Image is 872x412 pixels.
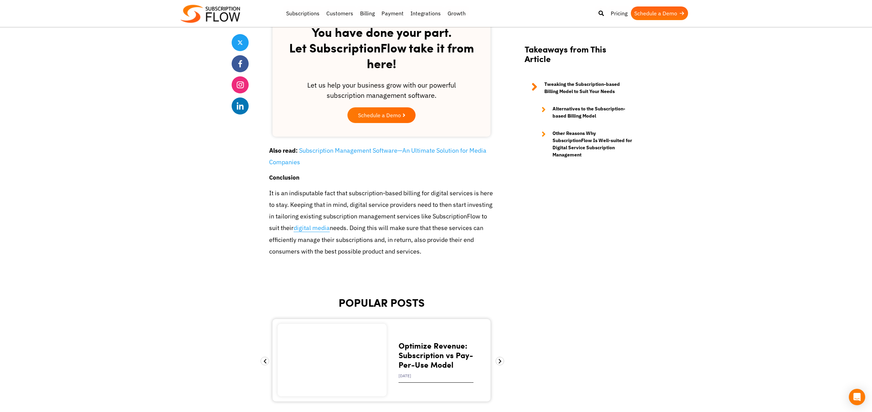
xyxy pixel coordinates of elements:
h2: POPULAR POSTS [269,296,494,309]
h2: Takeaways from This Article [525,44,634,71]
a: Tweaking the Subscription-based Billing Model to Suit Your Needs [525,81,634,95]
span: Schedule a Demo [358,112,401,118]
div: Open Intercom Messenger [849,389,865,405]
h2: You have done your part. Let SubscriptionFlow take it from here! [286,17,477,73]
strong: Tweaking the Subscription-based Billing Model to Suit Your Needs [544,81,634,95]
div: [DATE] [399,369,473,383]
strong: Conclusion [269,173,299,181]
strong: Alternatives to the Subscription-based Billing Model [552,105,634,120]
a: Customers [323,6,357,20]
a: Billing [357,6,378,20]
img: Subscriptionflow [181,5,240,23]
p: It is an indisputable fact that subscription-based billing for digital services is here to stay. ... [269,187,494,257]
a: Alternatives to the Subscription-based Billing Model [535,105,634,120]
a: Growth [444,6,469,20]
div: Let us help your business grow with our powerful subscription management software. [286,80,477,107]
strong: Other Reasons Why SubscriptionFlow Is Well-suited for Digital Service Subscription Management [552,130,634,158]
a: Other Reasons Why SubscriptionFlow Is Well-suited for Digital Service Subscription Management [535,130,634,158]
a: Subscriptions [283,6,323,20]
strong: Also read: [269,147,298,154]
a: Optimize Revenue: Subscription vs Pay-Per-Use Model [399,340,473,370]
img: Subscription vs Pay-Per-Use [278,324,387,396]
a: digital media [294,224,330,232]
a: Integrations [407,6,444,20]
a: Subscription Management Software—An Ultimate Solution for Media Companies [269,147,486,166]
a: Schedule a Demo [347,107,416,123]
a: Payment [378,6,407,20]
a: Schedule a Demo [631,6,688,20]
a: Pricing [607,6,631,20]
